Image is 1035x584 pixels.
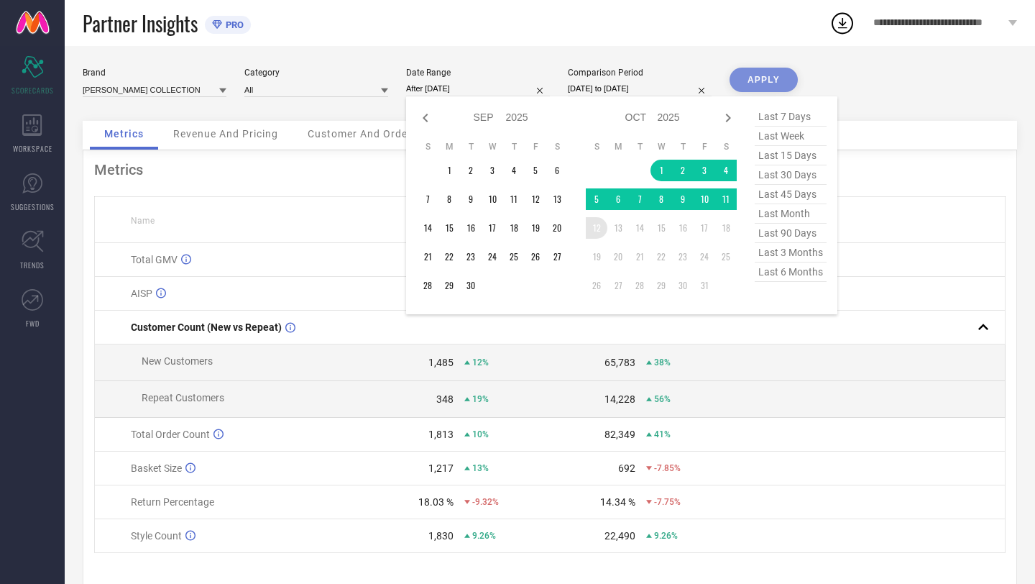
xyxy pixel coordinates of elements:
span: TRENDS [20,260,45,270]
span: -7.85% [654,463,681,473]
td: Wed Sep 03 2025 [482,160,503,181]
td: Mon Sep 01 2025 [438,160,460,181]
td: Sat Oct 11 2025 [715,188,737,210]
td: Fri Sep 05 2025 [525,160,546,181]
span: last 45 days [755,185,827,204]
th: Saturday [546,141,568,152]
td: Wed Sep 17 2025 [482,217,503,239]
td: Fri Oct 24 2025 [694,246,715,268]
div: 22,490 [604,530,635,542]
div: 1,830 [428,530,454,542]
span: last 3 months [755,243,827,263]
td: Tue Oct 14 2025 [629,217,650,239]
td: Wed Sep 24 2025 [482,246,503,268]
td: Sun Sep 28 2025 [417,275,438,296]
td: Thu Oct 23 2025 [672,246,694,268]
div: 18.03 % [418,496,454,508]
td: Sat Sep 20 2025 [546,217,568,239]
td: Sun Oct 05 2025 [586,188,607,210]
span: last 90 days [755,224,827,243]
td: Tue Oct 07 2025 [629,188,650,210]
div: 14,228 [604,393,635,405]
span: last 15 days [755,146,827,165]
div: Previous month [417,109,434,127]
span: 19% [472,394,489,404]
span: 56% [654,394,671,404]
span: last 30 days [755,165,827,185]
div: Next month [719,109,737,127]
td: Thu Sep 18 2025 [503,217,525,239]
td: Tue Oct 21 2025 [629,246,650,268]
div: 1,485 [428,357,454,368]
td: Mon Oct 20 2025 [607,246,629,268]
span: 12% [472,357,489,368]
th: Tuesday [460,141,482,152]
span: 9.26% [654,531,678,541]
td: Mon Sep 08 2025 [438,188,460,210]
td: Wed Oct 08 2025 [650,188,672,210]
td: Wed Oct 29 2025 [650,275,672,296]
th: Sunday [417,141,438,152]
td: Fri Sep 26 2025 [525,246,546,268]
td: Sun Oct 19 2025 [586,246,607,268]
td: Wed Oct 01 2025 [650,160,672,181]
td: Tue Sep 23 2025 [460,246,482,268]
div: Metrics [94,161,1006,178]
div: 1,217 [428,462,454,474]
span: Repeat Customers [142,392,224,403]
td: Thu Sep 25 2025 [503,246,525,268]
span: Customer Count (New vs Repeat) [131,321,282,333]
span: 9.26% [472,531,496,541]
th: Wednesday [650,141,672,152]
div: 14.34 % [600,496,635,508]
div: 348 [436,393,454,405]
td: Tue Sep 16 2025 [460,217,482,239]
input: Select comparison period [568,81,712,96]
td: Sat Sep 06 2025 [546,160,568,181]
td: Tue Sep 30 2025 [460,275,482,296]
td: Fri Oct 31 2025 [694,275,715,296]
th: Monday [607,141,629,152]
td: Mon Sep 15 2025 [438,217,460,239]
span: Name [131,216,155,226]
td: Tue Sep 02 2025 [460,160,482,181]
span: Partner Insights [83,9,198,38]
td: Thu Oct 30 2025 [672,275,694,296]
td: Mon Oct 27 2025 [607,275,629,296]
span: 41% [654,429,671,439]
td: Fri Oct 03 2025 [694,160,715,181]
span: Metrics [104,128,144,140]
td: Sun Oct 12 2025 [586,217,607,239]
td: Wed Oct 15 2025 [650,217,672,239]
span: PRO [222,19,244,30]
div: 1,813 [428,429,454,440]
td: Tue Sep 09 2025 [460,188,482,210]
td: Fri Oct 10 2025 [694,188,715,210]
span: AISP [131,288,152,299]
div: 65,783 [604,357,635,368]
span: last 6 months [755,263,827,282]
div: Brand [83,68,226,78]
span: 13% [472,463,489,473]
th: Thursday [672,141,694,152]
th: Wednesday [482,141,503,152]
span: last week [755,127,827,146]
th: Saturday [715,141,737,152]
td: Mon Oct 13 2025 [607,217,629,239]
td: Thu Oct 02 2025 [672,160,694,181]
th: Tuesday [629,141,650,152]
span: Style Count [131,530,182,542]
td: Sat Sep 27 2025 [546,246,568,268]
th: Monday [438,141,460,152]
span: last month [755,204,827,224]
span: Revenue And Pricing [173,128,278,140]
span: 38% [654,357,671,368]
span: -7.75% [654,497,681,507]
td: Sun Oct 26 2025 [586,275,607,296]
td: Wed Sep 10 2025 [482,188,503,210]
th: Sunday [586,141,607,152]
td: Mon Sep 22 2025 [438,246,460,268]
td: Fri Sep 12 2025 [525,188,546,210]
td: Thu Oct 16 2025 [672,217,694,239]
td: Sat Oct 25 2025 [715,246,737,268]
